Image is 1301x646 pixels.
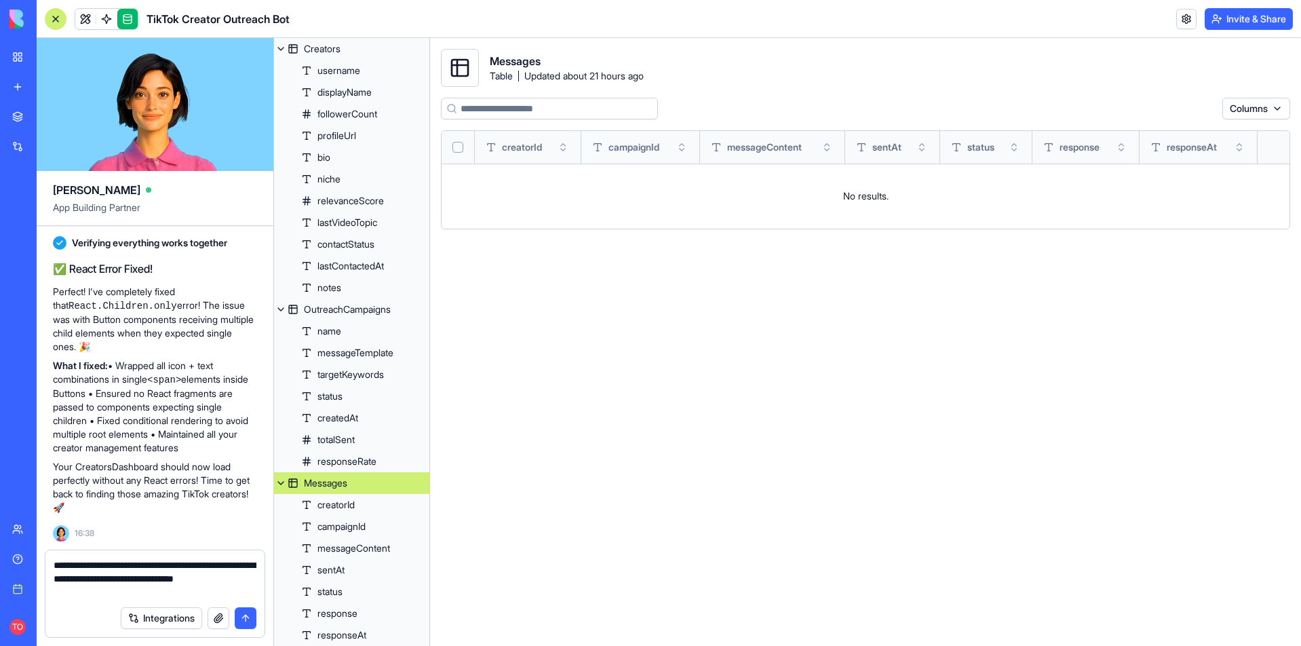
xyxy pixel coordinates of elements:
[317,194,384,208] div: relevanceScore
[1114,140,1128,154] button: Toggle sort
[274,60,429,81] a: username
[274,168,429,190] a: niche
[1232,140,1246,154] button: Toggle sort
[274,103,429,125] a: followerCount
[274,385,429,407] a: status
[317,107,377,121] div: followerCount
[317,433,355,446] div: totalSent
[274,147,429,168] a: bio
[304,42,341,56] div: Creators
[317,455,376,468] div: responseRate
[490,69,644,83] span: Table Updated about 21 hours ago
[317,346,393,360] div: messageTemplate
[317,520,366,533] div: campaignId
[304,303,391,316] div: OutreachCampaigns
[1060,140,1100,154] span: response
[69,301,177,311] code: React.Children.only
[317,85,372,99] div: displayName
[872,140,901,154] span: sentAt
[53,359,257,455] p: • Wrapped all icon + text combinations in single elements inside Buttons • Ensured no React fragm...
[53,360,108,371] strong: What I fixed:
[967,140,994,154] span: status
[274,342,429,364] a: messageTemplate
[317,216,377,229] div: lastVideoTopic
[274,233,429,255] a: contactStatus
[1007,140,1021,154] button: Toggle sort
[317,172,341,186] div: niche
[502,140,542,154] span: creatorId
[274,38,429,60] a: Creators
[317,368,384,381] div: targetKeywords
[304,476,347,490] div: Messages
[9,619,26,635] span: TO
[53,261,257,277] h2: ✅ React Error Fixed!
[915,140,929,154] button: Toggle sort
[274,299,429,320] a: OutreachCampaigns
[452,142,463,153] button: Select all
[274,624,429,646] a: responseAt
[147,11,290,27] h1: TikTok Creator Outreach Bot
[274,190,429,212] a: relevanceScore
[274,320,429,342] a: name
[274,494,429,516] a: creatorId
[274,429,429,451] a: totalSent
[1205,8,1293,30] button: Invite & Share
[317,607,357,620] div: response
[53,460,257,514] p: Your CreatorsDashboard should now load perfectly without any React errors! Time to get back to fi...
[274,581,429,603] a: status
[442,164,1289,229] td: No results.
[317,585,343,598] div: status
[9,9,94,28] img: logo
[274,125,429,147] a: profileUrl
[53,285,257,354] p: Perfect! I've completely fixed that error! The issue was with Button components receiving multipl...
[490,53,541,69] span: Messages
[274,603,429,624] a: response
[53,182,140,198] span: [PERSON_NAME]
[274,516,429,537] a: campaignId
[147,375,181,385] code: <span>
[274,255,429,277] a: lastContactedAt
[274,537,429,559] a: messageContent
[317,281,341,294] div: notes
[53,525,69,541] img: Ella_00000_wcx2te.png
[53,201,257,225] span: App Building Partner
[274,559,429,581] a: sentAt
[317,411,358,425] div: createdAt
[1222,98,1290,119] button: Columns
[274,472,429,494] a: Messages
[274,277,429,299] a: notes
[317,628,366,642] div: responseAt
[121,607,202,629] button: Integrations
[274,81,429,103] a: displayName
[317,324,341,338] div: name
[75,528,94,539] span: 16:38
[820,140,834,154] button: Toggle sort
[274,451,429,472] a: responseRate
[675,140,688,154] button: Toggle sort
[317,237,374,251] div: contactStatus
[274,364,429,385] a: targetKeywords
[317,129,356,142] div: profileUrl
[317,498,355,512] div: creatorId
[317,151,330,164] div: bio
[727,140,802,154] span: messageContent
[317,64,360,77] div: username
[1167,140,1217,154] span: responseAt
[274,212,429,233] a: lastVideoTopic
[274,407,429,429] a: createdAt
[556,140,570,154] button: Toggle sort
[317,389,343,403] div: status
[317,541,390,555] div: messageContent
[72,236,227,250] span: Verifying everything works together
[317,259,384,273] div: lastContactedAt
[608,140,659,154] span: campaignId
[317,563,345,577] div: sentAt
